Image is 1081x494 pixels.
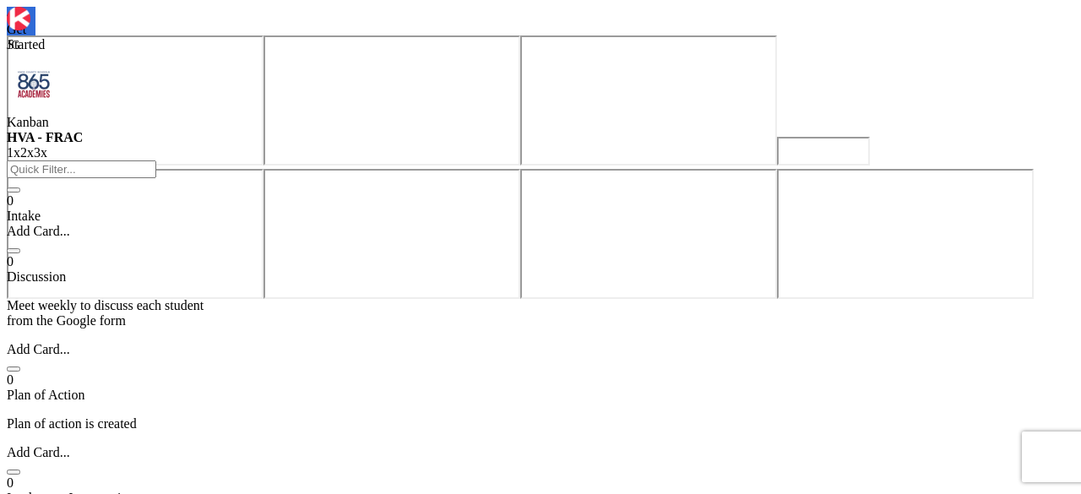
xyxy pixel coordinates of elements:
[263,169,520,299] iframe: UserGuiding Product Updates
[7,254,14,269] span: 0
[520,169,777,299] iframe: UserGuiding AI Assistant Launcher
[7,475,14,490] span: 0
[34,145,47,160] span: 3x
[7,342,70,356] span: Add Card...
[7,209,41,223] span: Intake
[7,160,156,178] input: Quick Filter...
[7,145,20,160] span: 1x
[7,298,204,328] span: Meet weekly to discuss each student from the Google form
[7,130,83,144] b: HVA - FRAC
[7,269,66,284] span: Discussion
[7,445,70,459] span: Add Card...
[7,169,263,299] iframe: UserGuiding Knowledge Base
[7,224,70,238] span: Add Card...
[7,193,14,208] span: 0
[7,388,84,402] span: Plan of Action
[20,145,34,160] span: 2x
[777,169,1034,299] iframe: UserGuiding AI Assistant
[7,416,137,431] span: Plan of action is created
[7,372,14,387] span: 0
